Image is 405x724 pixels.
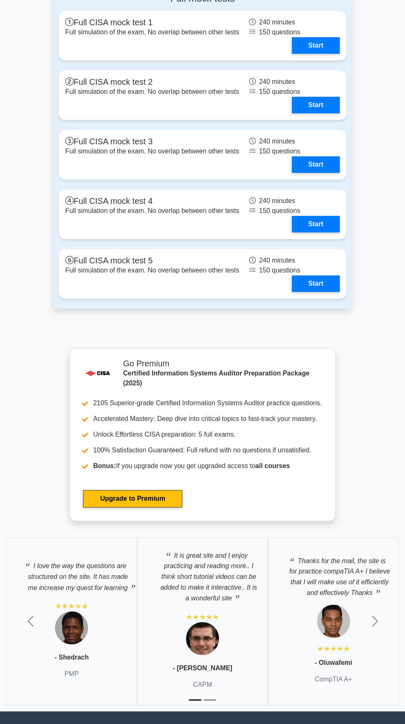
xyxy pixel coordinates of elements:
a: Upgrade to Premium [83,490,182,507]
p: - Shedrach [55,652,89,662]
a: Start [292,37,340,54]
p: It is great site and I enjoy practicing and reading more.. I think short tutorial videos can be a... [146,546,260,604]
p: - [PERSON_NAME] [173,663,232,673]
p: Thanks for the mail, the site is for practice compaTIA A+ I believe that I will make use of it ef... [276,551,390,598]
button: Slide 2 [204,695,216,705]
div: ★★★★★ [186,612,219,622]
img: Testimonial 1 [317,605,350,638]
a: Start [292,216,340,232]
img: Testimonial 1 [55,611,88,644]
a: Start [292,156,340,173]
img: Testimonial 1 [186,622,219,655]
div: ★★★★★ [317,644,350,654]
p: CompTIA A+ [315,674,352,684]
p: CAPM [193,680,212,690]
button: Slide 1 [189,695,201,705]
a: Start [292,275,340,292]
p: PMP [64,669,79,679]
div: ★★★★★ [55,601,88,611]
p: I love the way the questions are structured on the site. It has made me increase my quest for lea... [15,556,129,593]
p: - Oluwafemi [314,658,352,668]
a: Start [292,97,340,113]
